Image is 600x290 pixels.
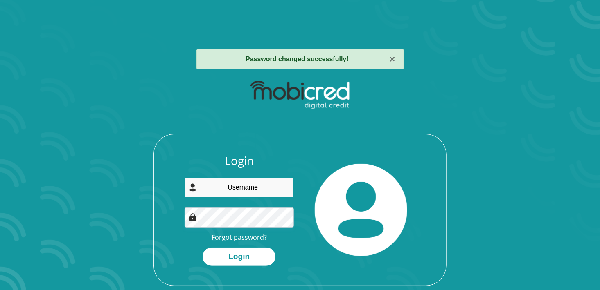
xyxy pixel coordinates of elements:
[389,54,395,64] button: ×
[189,213,197,221] img: Image
[203,248,275,266] button: Login
[212,233,267,242] a: Forgot password?
[250,81,349,109] img: mobicred logo
[185,178,294,198] input: Username
[189,183,197,192] img: user-icon image
[246,56,349,62] strong: Password changed successfully!
[185,154,294,168] h3: Login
